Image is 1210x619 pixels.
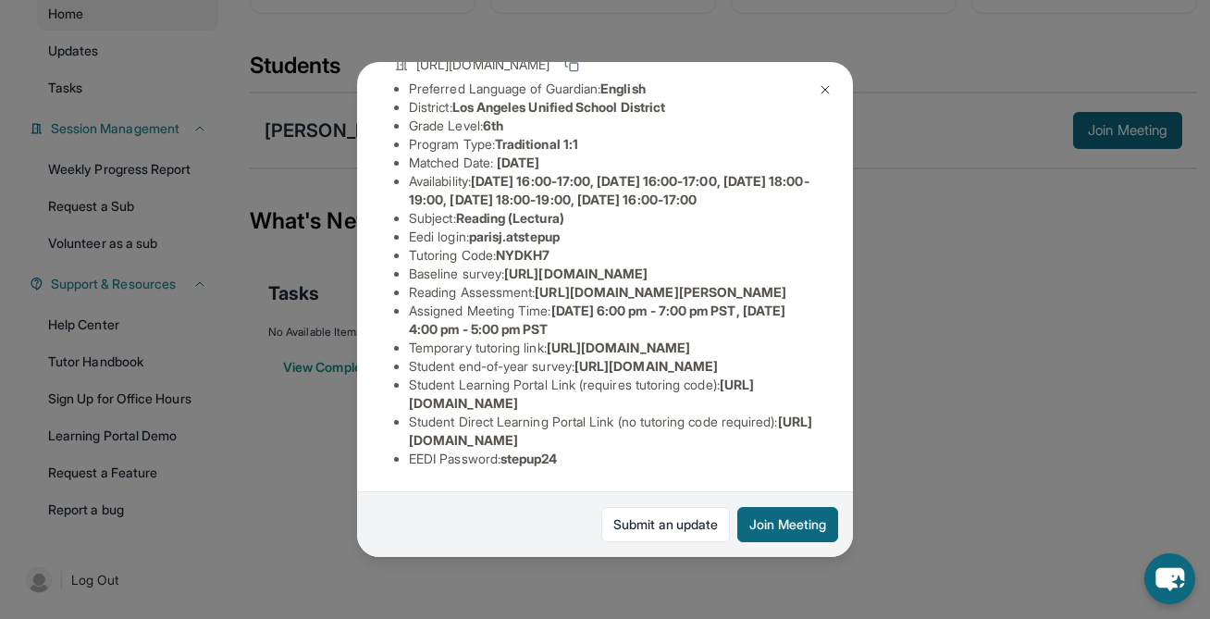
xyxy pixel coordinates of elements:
li: Student Learning Portal Link (requires tutoring code) : [409,376,816,413]
span: [URL][DOMAIN_NAME] [504,266,648,281]
li: Subject : [409,209,816,228]
span: [URL][DOMAIN_NAME] [416,56,549,74]
li: Student Direct Learning Portal Link (no tutoring code required) : [409,413,816,450]
li: Assigned Meeting Time : [409,302,816,339]
span: 6th [483,118,503,133]
li: Temporary tutoring link : [409,339,816,357]
li: Program Type: [409,135,816,154]
span: Reading (Lectura) [456,210,564,226]
img: Close Icon [818,82,833,97]
li: Reading Assessment : [409,283,816,302]
span: Traditional 1:1 [495,136,578,152]
span: Los Angeles Unified School District [452,99,665,115]
li: Baseline survey : [409,265,816,283]
li: Preferred Language of Guardian: [409,80,816,98]
span: [URL][DOMAIN_NAME] [574,358,718,374]
button: chat-button [1144,553,1195,604]
span: NYDKH7 [496,247,549,263]
li: Tutoring Code : [409,246,816,265]
li: Eedi login : [409,228,816,246]
span: English [600,80,646,96]
span: [DATE] [497,155,539,170]
span: [URL][DOMAIN_NAME] [547,340,690,355]
li: Student end-of-year survey : [409,357,816,376]
span: [URL][DOMAIN_NAME][PERSON_NAME] [535,284,786,300]
span: stepup24 [500,451,558,466]
li: Availability: [409,172,816,209]
span: [DATE] 6:00 pm - 7:00 pm PST, [DATE] 4:00 pm - 5:00 pm PST [409,303,785,337]
li: Grade Level: [409,117,816,135]
a: Submit an update [601,507,730,542]
button: Copy link [561,54,583,76]
span: parisj.atstepup [469,229,560,244]
span: [DATE] 16:00-17:00, [DATE] 16:00-17:00, [DATE] 18:00-19:00, [DATE] 18:00-19:00, [DATE] 16:00-17:00 [409,173,809,207]
button: Join Meeting [737,507,838,542]
li: Matched Date: [409,154,816,172]
li: EEDI Password : [409,450,816,468]
li: District: [409,98,816,117]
